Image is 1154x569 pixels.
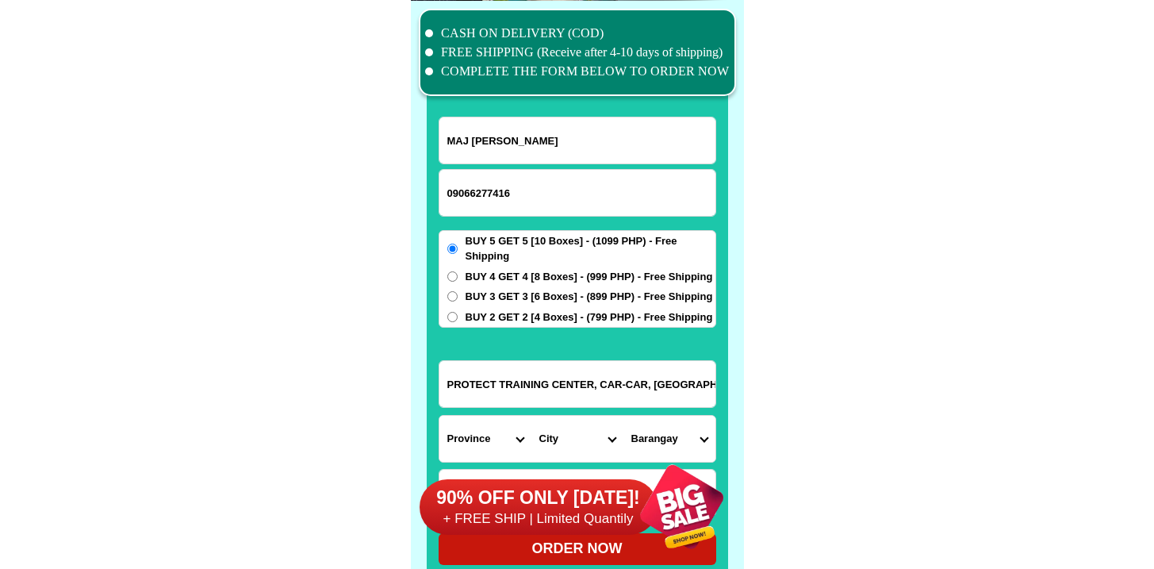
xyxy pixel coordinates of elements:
[466,233,715,264] span: BUY 5 GET 5 [10 Boxes] - (1099 PHP) - Free Shipping
[466,289,713,305] span: BUY 3 GET 3 [6 Boxes] - (899 PHP) - Free Shipping
[466,269,713,285] span: BUY 4 GET 4 [8 Boxes] - (999 PHP) - Free Shipping
[439,117,715,163] input: Input full_name
[466,309,713,325] span: BUY 2 GET 2 [4 Boxes] - (799 PHP) - Free Shipping
[439,170,715,216] input: Input phone_number
[439,361,715,407] input: Input address
[447,271,458,282] input: BUY 4 GET 4 [8 Boxes] - (999 PHP) - Free Shipping
[425,24,730,43] li: CASH ON DELIVERY (COD)
[425,43,730,62] li: FREE SHIPPING (Receive after 4-10 days of shipping)
[447,291,458,302] input: BUY 3 GET 3 [6 Boxes] - (899 PHP) - Free Shipping
[420,486,658,510] h6: 90% OFF ONLY [DATE]!
[623,416,715,462] select: Select commune
[447,244,458,254] input: BUY 5 GET 5 [10 Boxes] - (1099 PHP) - Free Shipping
[420,510,658,528] h6: + FREE SHIP | Limited Quantily
[447,312,458,322] input: BUY 2 GET 2 [4 Boxes] - (799 PHP) - Free Shipping
[439,416,531,462] select: Select province
[531,416,623,462] select: Select district
[425,62,730,81] li: COMPLETE THE FORM BELOW TO ORDER NOW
